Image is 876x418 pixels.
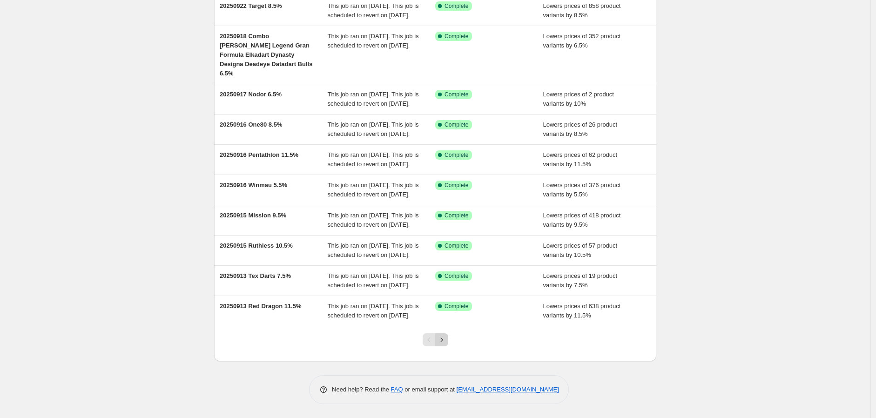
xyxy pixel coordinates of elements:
span: 20250917 Nodor 6.5% [220,91,282,98]
span: Complete [445,303,468,310]
span: This job ran on [DATE]. This job is scheduled to revert on [DATE]. [328,2,419,19]
span: Lowers prices of 638 product variants by 11.5% [543,303,621,319]
span: This job ran on [DATE]. This job is scheduled to revert on [DATE]. [328,151,419,168]
span: Lowers prices of 19 product variants by 7.5% [543,272,618,289]
span: Lowers prices of 376 product variants by 5.5% [543,182,621,198]
span: 20250915 Ruthless 10.5% [220,242,293,249]
span: This job ran on [DATE]. This job is scheduled to revert on [DATE]. [328,182,419,198]
span: This job ran on [DATE]. This job is scheduled to revert on [DATE]. [328,303,419,319]
span: This job ran on [DATE]. This job is scheduled to revert on [DATE]. [328,272,419,289]
a: [EMAIL_ADDRESS][DOMAIN_NAME] [457,386,559,393]
span: Lowers prices of 2 product variants by 10% [543,91,614,107]
span: 20250922 Target 8.5% [220,2,282,9]
span: Lowers prices of 26 product variants by 8.5% [543,121,618,137]
span: Lowers prices of 858 product variants by 8.5% [543,2,621,19]
span: Complete [445,212,468,219]
span: 20250916 One80 8.5% [220,121,282,128]
span: This job ran on [DATE]. This job is scheduled to revert on [DATE]. [328,121,419,137]
span: Complete [445,33,468,40]
a: FAQ [391,386,403,393]
span: Lowers prices of 352 product variants by 6.5% [543,33,621,49]
span: Complete [445,121,468,128]
span: 20250913 Tex Darts 7.5% [220,272,291,279]
span: Lowers prices of 418 product variants by 9.5% [543,212,621,228]
span: Lowers prices of 62 product variants by 11.5% [543,151,618,168]
span: This job ran on [DATE]. This job is scheduled to revert on [DATE]. [328,33,419,49]
span: 20250913 Red Dragon 11.5% [220,303,302,310]
button: Next [435,333,448,346]
span: 20250916 Pentathlon 11.5% [220,151,298,158]
span: Complete [445,151,468,159]
span: Complete [445,272,468,280]
span: This job ran on [DATE]. This job is scheduled to revert on [DATE]. [328,91,419,107]
span: Complete [445,2,468,10]
span: 20250918 Combo [PERSON_NAME] Legend Gran Formula Elkadart Dynasty Designa Deadeye Datadart Bulls ... [220,33,312,77]
span: Lowers prices of 57 product variants by 10.5% [543,242,618,258]
span: Need help? Read the [332,386,391,393]
span: This job ran on [DATE]. This job is scheduled to revert on [DATE]. [328,242,419,258]
span: 20250915 Mission 9.5% [220,212,286,219]
nav: Pagination [423,333,448,346]
span: This job ran on [DATE]. This job is scheduled to revert on [DATE]. [328,212,419,228]
span: 20250916 Winmau 5.5% [220,182,287,189]
span: Complete [445,91,468,98]
span: Complete [445,242,468,249]
span: or email support at [403,386,457,393]
span: Complete [445,182,468,189]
